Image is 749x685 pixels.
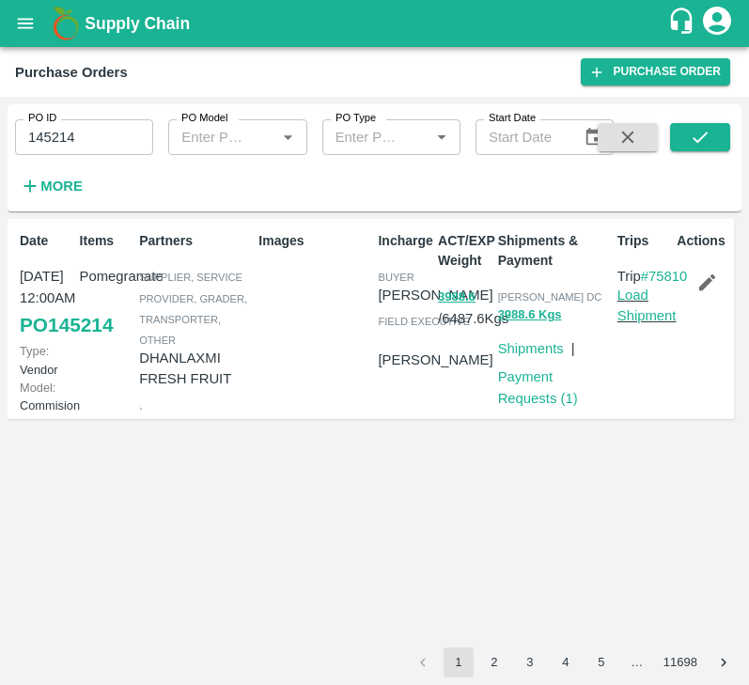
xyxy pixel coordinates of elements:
label: PO Model [181,111,228,126]
button: Go to page 3 [515,647,545,677]
p: Trip [617,266,688,287]
a: Purchase Order [581,58,730,86]
p: Trips [617,231,670,251]
span: [PERSON_NAME] DC [498,291,602,303]
button: Go to next page [709,647,739,677]
span: Supplier, Service Provider, Grader, Transporter, Other [139,272,247,346]
p: ACT/EXP Weight [438,231,491,271]
p: DHANLAXMI FRESH FRUIT [139,348,251,390]
button: 3988.6 Kgs [498,304,562,326]
input: Enter PO ID [15,119,153,155]
button: Open [429,125,454,149]
label: PO Type [335,111,376,126]
button: Go to page 11698 [658,647,703,677]
span: field executive [378,316,470,327]
button: Go to page 2 [479,647,509,677]
a: Load Shipment [617,288,677,323]
span: Model: [20,381,55,395]
p: Partners [139,231,251,251]
button: Go to page 4 [551,647,581,677]
p: Incharge [378,231,430,251]
p: [PERSON_NAME] [378,350,492,370]
input: Enter PO Type [328,125,399,149]
b: Supply Chain [85,14,190,33]
strong: More [40,179,83,194]
button: More [15,170,87,202]
a: Shipments [498,341,564,356]
a: Supply Chain [85,10,667,37]
p: Shipments & Payment [498,231,610,271]
p: Images [258,231,370,251]
p: Items [80,231,133,251]
div: … [622,654,652,672]
button: Open [275,125,300,149]
a: PO145214 [20,308,113,342]
button: Choose date [576,119,612,155]
p: / 6487.6 Kgs [438,286,491,329]
span: buyer [378,272,414,283]
input: Start Date [476,119,569,155]
span: Type: [20,344,49,358]
img: logo [47,5,85,42]
div: | [564,331,575,359]
label: PO ID [28,111,56,126]
div: account of current user [700,4,734,43]
p: Commision [20,379,72,414]
label: Start Date [489,111,536,126]
span: , [139,399,142,411]
button: open drawer [4,2,47,45]
a: Payment Requests (1) [498,369,578,405]
a: #75810 [641,269,688,284]
p: [PERSON_NAME] [378,285,492,305]
div: customer-support [667,7,700,40]
p: Pomegranate [80,266,133,287]
input: Enter PO Model [174,125,245,149]
button: page 1 [444,647,474,677]
p: Actions [677,231,729,251]
button: Go to page 5 [586,647,616,677]
div: Purchase Orders [15,60,128,85]
button: 3988.6 [438,287,476,308]
nav: pagination navigation [405,647,741,677]
p: Vendor [20,342,72,378]
p: [DATE] 12:00AM [20,266,72,308]
p: Date [20,231,72,251]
